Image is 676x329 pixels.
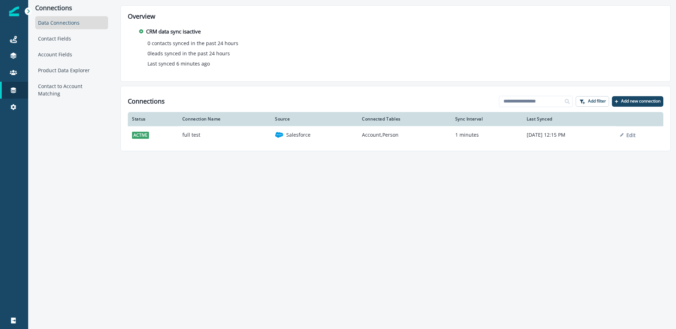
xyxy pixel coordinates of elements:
[148,50,230,57] p: 0 leads synced in the past 24 hours
[588,99,606,104] p: Add filter
[35,32,108,45] div: Contact Fields
[358,126,451,144] td: Account,Person
[35,80,108,100] div: Contact to Account Matching
[182,116,267,122] div: Connection Name
[35,4,108,12] p: Connections
[128,13,663,20] h2: Overview
[132,132,149,139] span: active
[527,131,612,138] p: [DATE] 12:15 PM
[576,96,609,107] button: Add filter
[9,6,19,16] img: Inflection
[178,126,271,144] td: full test
[35,16,108,29] div: Data Connections
[35,64,108,77] div: Product Data Explorer
[148,60,210,67] p: Last synced 6 minutes ago
[362,116,446,122] div: Connected Tables
[35,48,108,61] div: Account Fields
[275,131,283,139] img: salesforce
[455,116,518,122] div: Sync Interval
[286,131,311,138] p: Salesforce
[621,99,661,104] p: Add new connection
[612,96,663,107] button: Add new connection
[451,126,522,144] td: 1 minutes
[146,27,201,36] p: CRM data sync is active
[132,116,174,122] div: Status
[128,126,663,144] a: activefull testsalesforceSalesforceAccount,Person1 minutes[DATE] 12:15 PMEdit
[148,39,238,47] p: 0 contacts synced in the past 24 hours
[620,132,636,138] button: Edit
[275,116,353,122] div: Source
[626,132,636,138] p: Edit
[527,116,612,122] div: Last Synced
[128,98,165,105] h1: Connections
